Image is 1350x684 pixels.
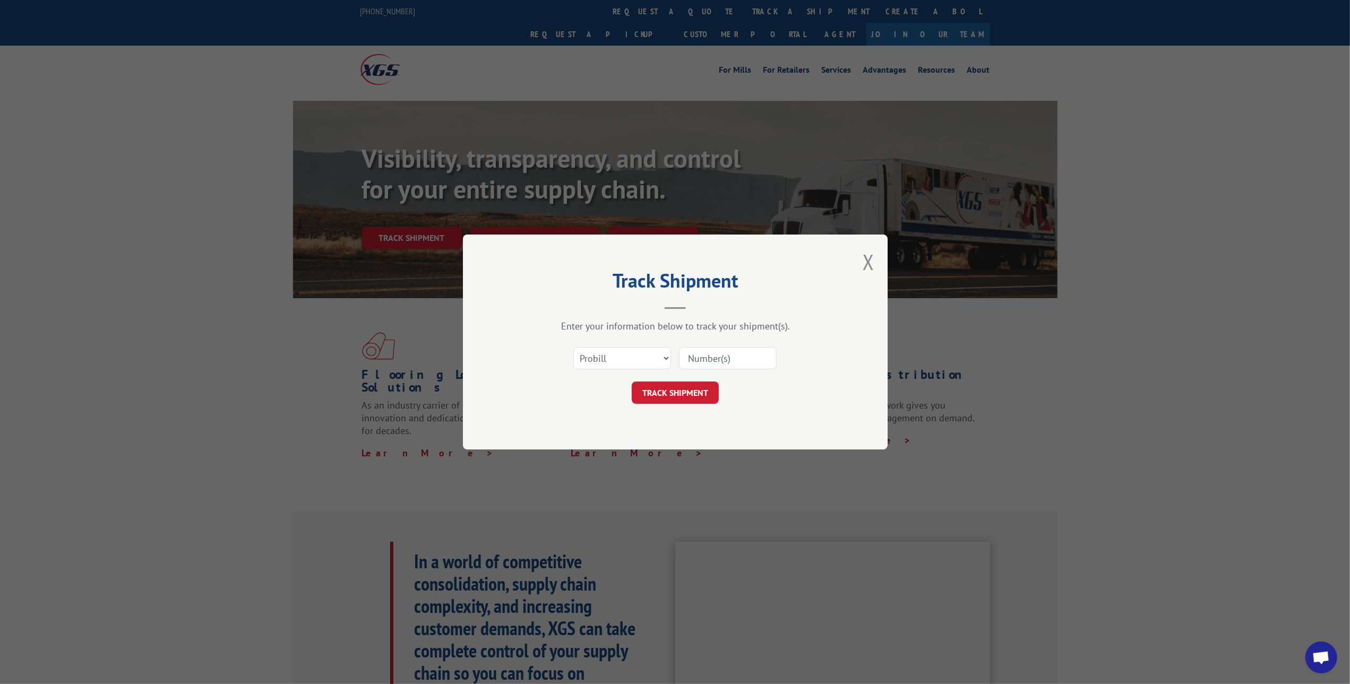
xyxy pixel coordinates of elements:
input: Number(s) [679,347,777,369]
button: Close modal [863,248,874,276]
button: TRACK SHIPMENT [632,382,719,404]
div: Enter your information below to track your shipment(s). [516,320,835,332]
div: Open chat [1305,642,1337,673]
h2: Track Shipment [516,273,835,293]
